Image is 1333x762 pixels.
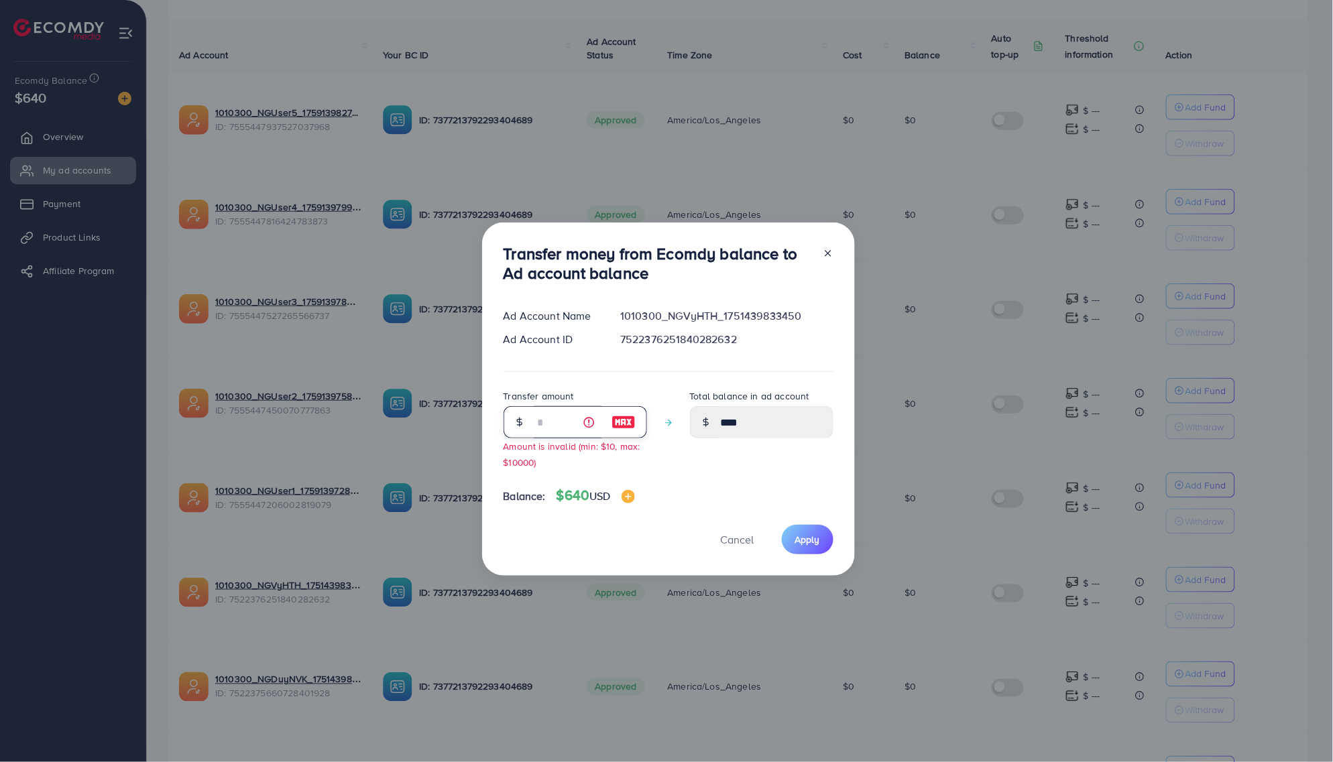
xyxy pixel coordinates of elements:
span: USD [589,489,610,503]
h3: Transfer money from Ecomdy balance to Ad account balance [504,244,812,283]
div: 1010300_NGVyHTH_1751439833450 [610,308,844,324]
span: Cancel [721,532,754,547]
div: Ad Account Name [493,308,610,324]
img: image [612,414,636,430]
div: 7522376251840282632 [610,332,844,347]
div: Ad Account ID [493,332,610,347]
small: Amount is invalid (min: $10, max: $10000) [504,440,640,468]
span: Apply [795,533,820,546]
label: Total balance in ad account [690,389,809,403]
img: image [622,490,635,503]
label: Transfer amount [504,389,574,403]
button: Apply [782,525,833,554]
h4: $640 [557,487,635,504]
iframe: Chat [1276,702,1323,752]
span: Balance: [504,489,546,504]
button: Cancel [704,525,771,554]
